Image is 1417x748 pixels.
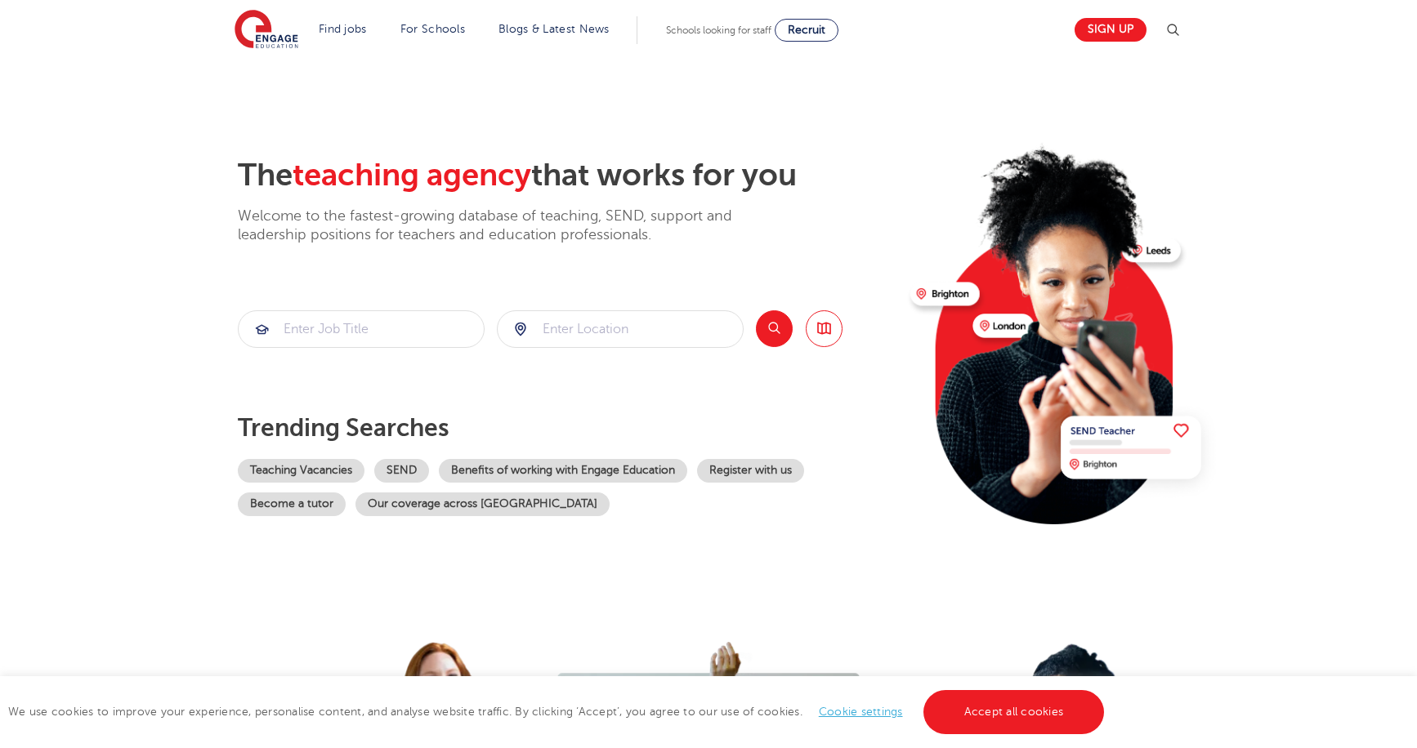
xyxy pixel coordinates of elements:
[697,459,804,483] a: Register with us
[238,492,346,516] a: Become a tutor
[756,310,793,347] button: Search
[355,492,610,516] a: Our coverage across [GEOGRAPHIC_DATA]
[439,459,687,483] a: Benefits of working with Engage Education
[1075,18,1147,42] a: Sign up
[498,23,610,35] a: Blogs & Latest News
[238,459,364,483] a: Teaching Vacancies
[238,413,897,443] p: Trending searches
[238,310,485,348] div: Submit
[319,23,367,35] a: Find jobs
[666,24,771,36] span: Schools looking for staff
[8,706,1108,718] span: We use cookies to improve your experience, personalise content, and analyse website traffic. By c...
[374,459,429,483] a: SEND
[498,311,743,347] input: Submit
[819,706,903,718] a: Cookie settings
[239,311,484,347] input: Submit
[235,10,298,51] img: Engage Education
[497,310,744,348] div: Submit
[923,690,1105,734] a: Accept all cookies
[293,158,531,193] span: teaching agency
[775,19,838,42] a: Recruit
[788,24,825,36] span: Recruit
[400,23,465,35] a: For Schools
[238,157,897,194] h2: The that works for you
[238,207,777,245] p: Welcome to the fastest-growing database of teaching, SEND, support and leadership positions for t...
